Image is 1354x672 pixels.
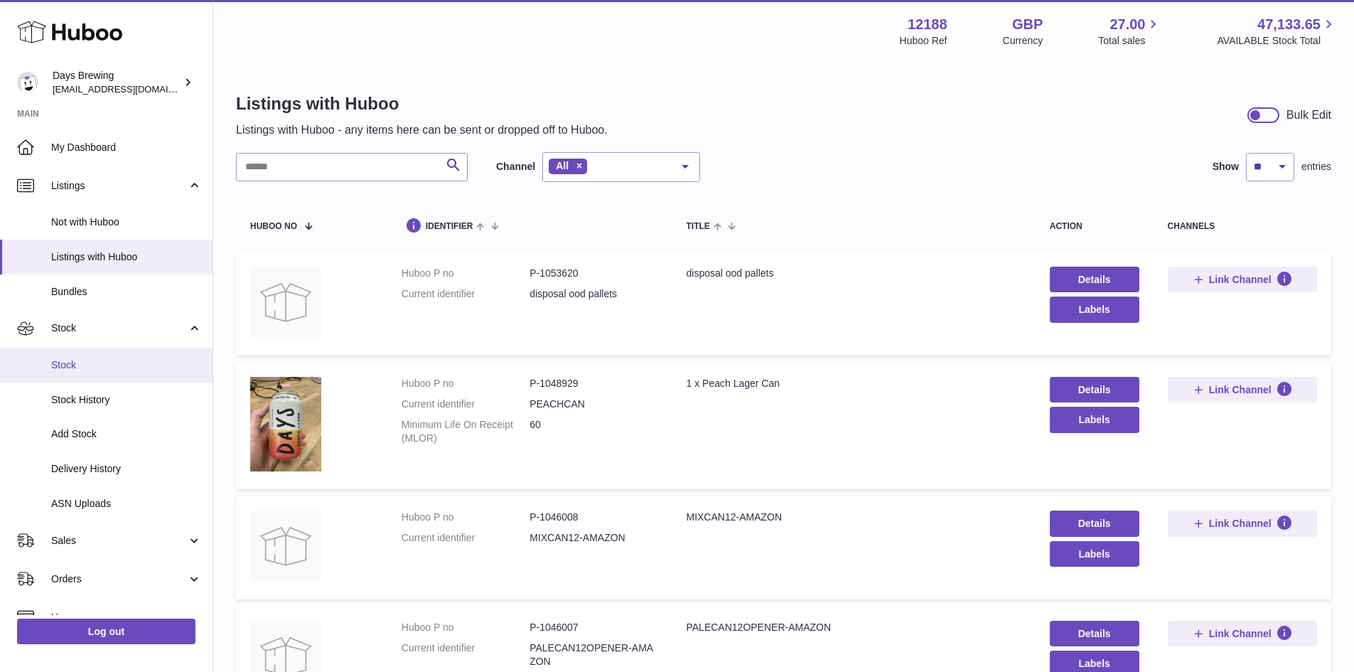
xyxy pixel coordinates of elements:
span: Bundles [51,285,202,299]
strong: 12188 [908,15,947,34]
span: AVAILABLE Stock Total [1217,34,1337,48]
span: entries [1301,160,1331,174]
span: title [686,222,709,231]
span: Stock [51,321,187,335]
a: Details [1050,377,1139,402]
dt: Huboo P no [402,511,530,524]
img: internalAdmin-12188@internal.huboo.com [17,72,38,93]
dt: Current identifier [402,641,530,668]
button: Labels [1050,541,1139,567]
dd: P-1048929 [530,377,657,390]
img: disposal ood pallets [250,267,321,338]
span: Add Stock [51,427,202,441]
dt: Minimum Life On Receipt (MLOR) [402,418,530,445]
dd: P-1046008 [530,511,657,524]
a: 47,133.65 AVAILABLE Stock Total [1217,15,1337,48]
dd: PALECAN12OPENER-AMAZON [530,641,657,668]
div: 1 x Peach Lager Can [686,377,1021,390]
dd: PEACHCAN [530,398,657,411]
dt: Huboo P no [402,377,530,390]
dd: disposal ood pallets [530,287,657,301]
span: All [556,160,569,171]
div: Days Brewing [53,69,181,96]
span: identifier [426,222,473,231]
dd: 60 [530,418,657,445]
label: Channel [496,160,535,174]
div: PALECAN12OPENER-AMAZON [686,621,1021,634]
div: action [1050,222,1139,231]
div: channels [1168,222,1317,231]
div: Currency [1003,34,1043,48]
span: Total sales [1098,34,1161,48]
a: Details [1050,267,1139,292]
span: Link Channel [1209,627,1272,640]
dd: P-1046007 [530,621,657,634]
dd: MIXCAN12-AMAZON [530,531,657,545]
dt: Huboo P no [402,267,530,280]
img: 1 x Peach Lager Can [250,377,321,471]
span: Link Channel [1209,273,1272,286]
span: ASN Uploads [51,497,202,511]
span: 47,133.65 [1257,15,1321,34]
span: Usage [51,611,202,624]
dt: Huboo P no [402,621,530,634]
div: disposal ood pallets [686,267,1021,280]
dt: Current identifier [402,287,530,301]
div: MIXCAN12-AMAZON [686,511,1021,524]
img: MIXCAN12-AMAZON [250,511,321,582]
a: 27.00 Total sales [1098,15,1161,48]
dd: P-1053620 [530,267,657,280]
span: Stock History [51,393,202,407]
label: Show [1213,160,1239,174]
span: Orders [51,572,187,586]
h1: Listings with Huboo [236,92,608,115]
span: Sales [51,534,187,548]
span: Huboo no [250,222,297,231]
strong: GBP [1012,15,1043,34]
button: Link Channel [1168,511,1317,536]
span: Delivery History [51,462,202,476]
button: Labels [1050,407,1139,432]
span: [EMAIL_ADDRESS][DOMAIN_NAME] [53,83,209,95]
span: Link Channel [1209,383,1272,396]
a: Details [1050,621,1139,646]
div: Bulk Edit [1286,107,1331,123]
span: Stock [51,358,202,372]
button: Labels [1050,297,1139,322]
span: Link Channel [1209,517,1272,530]
dt: Current identifier [402,531,530,545]
span: Listings with Huboo [51,250,202,264]
div: Huboo Ref [900,34,947,48]
a: Log out [17,619,195,644]
p: Listings with Huboo - any items here can be sent or dropped off to Huboo. [236,122,608,138]
span: My Dashboard [51,141,202,154]
button: Link Channel [1168,377,1317,402]
span: Listings [51,179,187,193]
a: Details [1050,511,1139,536]
dt: Current identifier [402,398,530,411]
button: Link Channel [1168,267,1317,292]
span: Not with Huboo [51,215,202,229]
span: 27.00 [1109,15,1145,34]
button: Link Channel [1168,621,1317,646]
